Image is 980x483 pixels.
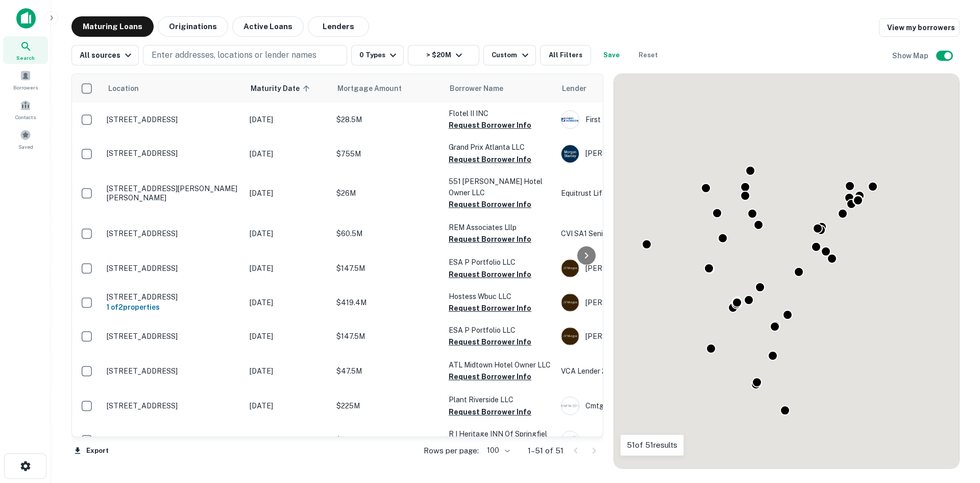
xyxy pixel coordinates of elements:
[158,16,228,37] button: Originations
[929,401,980,450] iframe: Chat Widget
[528,445,563,457] p: 1–51 of 51
[561,328,579,345] img: picture
[449,428,551,440] p: R I Heritage INN Of Springfiel
[449,108,551,119] p: Flotel II INC
[250,400,326,411] p: [DATE]
[561,145,579,163] img: picture
[540,45,591,65] button: All Filters
[483,45,535,65] button: Custom
[336,228,438,239] p: $60.5M
[562,82,586,95] span: Lender
[244,74,331,103] th: Maturity Date
[107,264,239,273] p: [STREET_ADDRESS]
[3,36,48,64] a: Search
[561,431,714,449] div: Bell Bank
[251,82,313,95] span: Maturity Date
[351,45,404,65] button: 0 Types
[449,222,551,233] p: REM Associates Lllp
[449,119,531,131] button: Request Borrower Info
[107,229,239,238] p: [STREET_ADDRESS]
[561,228,714,239] p: CVI SA1 Senior Loan Holdings
[449,233,531,245] button: Request Borrower Info
[232,16,304,37] button: Active Loans
[627,439,677,451] p: 51 of 51 results
[80,49,134,61] div: All sources
[71,443,111,458] button: Export
[250,114,326,125] p: [DATE]
[561,397,579,415] img: clarosmortgage.com.png
[16,54,35,62] span: Search
[449,153,531,166] button: Request Borrower Info
[561,431,579,449] img: picture
[614,74,959,468] div: 0 0
[331,74,444,103] th: Mortgage Amount
[250,148,326,159] p: [DATE]
[561,293,714,312] div: [PERSON_NAME]
[15,113,36,121] span: Contacts
[561,365,714,377] p: VCA Lender 2
[107,332,239,341] p: [STREET_ADDRESS]
[336,114,438,125] p: $28.5M
[632,45,665,65] button: Reset
[107,184,239,202] p: [STREET_ADDRESS][PERSON_NAME][PERSON_NAME]
[449,142,551,153] p: Grand Prix Atlanta LLC
[449,359,551,371] p: ATL Midtown Hotel Owner LLC
[336,434,438,446] p: $22M
[250,434,326,446] p: [DATE]
[879,18,960,37] a: View my borrowers
[561,111,579,128] img: picture
[449,325,551,336] p: ESA P Portfolio LLC
[561,110,714,129] div: First Horizon Bank
[250,331,326,342] p: [DATE]
[107,435,239,445] p: [STREET_ADDRESS]
[449,268,531,281] button: Request Borrower Info
[483,443,511,458] div: 100
[250,228,326,239] p: [DATE]
[561,260,579,277] img: picture
[450,82,503,95] span: Borrower Name
[250,188,326,199] p: [DATE]
[449,336,531,348] button: Request Borrower Info
[107,292,239,302] p: [STREET_ADDRESS]
[561,294,579,311] img: picture
[102,74,244,103] th: Location
[424,445,479,457] p: Rows per page:
[71,45,139,65] button: All sources
[143,45,347,65] button: Enter addresses, locations or lender names
[16,8,36,29] img: capitalize-icon.png
[250,263,326,274] p: [DATE]
[556,74,719,103] th: Lender
[308,16,369,37] button: Lenders
[336,297,438,308] p: $419.4M
[449,291,551,302] p: Hostess Wbuc LLC
[3,125,48,153] a: Saved
[449,176,551,198] p: 551 [PERSON_NAME] Hotel Owner LLC
[449,394,551,405] p: Plant Riverside LLC
[561,397,714,415] div: Cmtg/cn Mortgage Reit LLC
[337,82,415,95] span: Mortgage Amount
[336,148,438,159] p: $755M
[561,188,714,199] p: Equitrust Life Insurance
[449,198,531,211] button: Request Borrower Info
[449,371,531,383] button: Request Borrower Info
[108,82,139,95] span: Location
[892,50,930,61] h6: Show Map
[250,365,326,377] p: [DATE]
[336,365,438,377] p: $47.5M
[250,297,326,308] p: [DATE]
[3,66,48,94] a: Borrowers
[107,302,239,313] h6: 1 of 2 properties
[152,49,316,61] p: Enter addresses, locations or lender names
[449,302,531,314] button: Request Borrower Info
[18,143,33,151] span: Saved
[13,83,38,91] span: Borrowers
[3,96,48,123] a: Contacts
[71,16,154,37] button: Maturing Loans
[107,115,239,124] p: [STREET_ADDRESS]
[107,401,239,410] p: [STREET_ADDRESS]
